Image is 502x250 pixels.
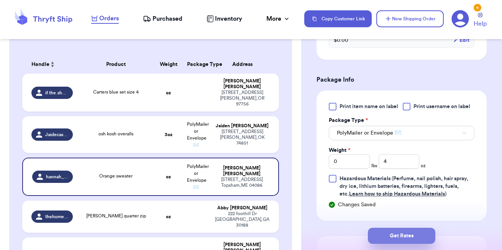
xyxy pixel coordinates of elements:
[371,163,377,169] span: lbs
[376,10,444,27] button: New Shipping Order
[215,165,269,177] div: [PERSON_NAME] [PERSON_NAME]
[215,205,270,211] div: Abby [PERSON_NAME]
[45,90,68,96] span: if.the.shoe.fits.thrift
[329,126,474,140] button: PolyMailer or Envelope ✉️
[187,122,209,147] span: PolyMailer or Envelope ✉️
[304,10,372,27] button: Copy Customer Link
[215,14,242,23] span: Inventory
[340,176,390,181] span: Hazardous Materials
[153,14,182,23] span: Purchased
[349,191,445,197] a: Learn how to ship Hazardous Materials
[474,13,487,28] a: Help
[182,55,210,74] th: Package Type
[210,55,279,74] th: Address
[77,55,155,74] th: Product
[99,14,119,23] span: Orders
[99,174,133,178] span: Orange sweater
[46,174,68,180] span: hannah_rie_24_
[93,90,139,94] span: Carters blue set size 4
[451,10,469,28] a: 6
[166,90,171,95] strong: oz
[155,55,182,74] th: Weight
[31,61,49,69] span: Handle
[166,174,171,179] strong: oz
[340,103,398,110] span: Print item name on label
[215,123,270,129] div: Jaiden [PERSON_NAME]
[165,132,172,137] strong: 3 oz
[143,14,182,23] a: Purchased
[215,177,269,188] div: [STREET_ADDRESS] Topsham , ME 04086
[187,164,209,189] span: PolyMailer or Envelope ✉️
[340,176,468,197] span: (Perfume, nail polish, hair spray, dry ice, lithium batteries, firearms, lighters, fuels, etc. )
[45,132,68,138] span: Jaidecasey
[98,132,133,136] span: osh kosh overalls
[49,60,56,69] button: Sort ascending
[91,14,119,24] a: Orders
[317,75,487,84] h3: Package Info
[337,129,401,137] span: PolyMailer or Envelope ✉️
[329,117,368,124] label: Package Type
[215,129,270,146] div: [STREET_ADDRESS] [PERSON_NAME] , OK 74851
[215,211,270,228] div: 222 foothill Dr [GEOGRAPHIC_DATA] , GA 30188
[368,228,435,244] button: Get Rates
[334,36,348,44] span: $ 0.00
[215,90,270,107] div: [STREET_ADDRESS] [PERSON_NAME] , OR 97756
[474,4,481,12] div: 6
[338,201,376,209] span: Changes Saved
[45,214,68,220] span: thehomebodybookshelf
[86,214,146,218] span: [PERSON_NAME] quarter zip
[166,214,171,219] strong: oz
[329,146,350,154] label: Weight
[413,103,470,110] span: Print username on label
[421,163,426,169] span: oz
[207,14,242,23] a: Inventory
[453,36,469,44] button: Edit
[474,19,487,28] span: Help
[215,78,270,90] div: [PERSON_NAME] [PERSON_NAME]
[266,14,290,23] div: More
